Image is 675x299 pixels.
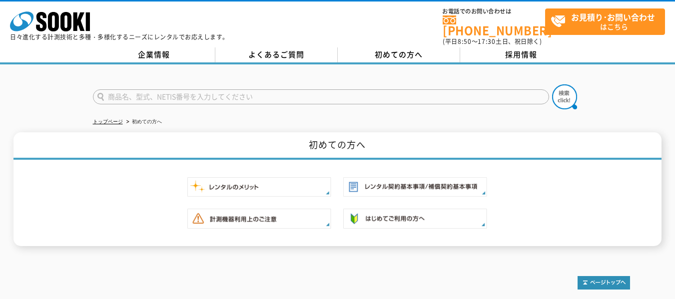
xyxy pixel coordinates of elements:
[124,117,162,127] li: 初めての方へ
[215,47,338,62] a: よくあるご質問
[552,84,577,109] img: btn_search.png
[10,34,229,40] p: 日々進化する計測技術と多種・多様化するニーズにレンタルでお応えします。
[551,9,665,34] span: はこちら
[13,132,662,160] h1: 初めての方へ
[443,37,542,46] span: (平日 ～ 土日、祝日除く)
[458,37,472,46] span: 8:50
[93,89,549,104] input: 商品名、型式、NETIS番号を入力してください
[343,177,487,197] img: レンタル契約基本事項／補償契約基本事項
[443,8,545,14] span: お電話でのお問い合わせは
[343,209,487,228] img: 初めての方へ
[338,47,460,62] a: 初めての方へ
[460,47,583,62] a: 採用情報
[545,8,665,35] a: お見積り･お問い合わせはこちら
[93,47,215,62] a: 企業情報
[578,276,630,290] img: トップページへ
[443,15,545,36] a: [PHONE_NUMBER]
[187,177,331,197] img: レンタルのメリット
[187,209,331,228] img: 計測機器ご利用上のご注意
[571,11,655,23] strong: お見積り･お問い合わせ
[375,49,423,60] span: 初めての方へ
[93,119,123,124] a: トップページ
[478,37,496,46] span: 17:30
